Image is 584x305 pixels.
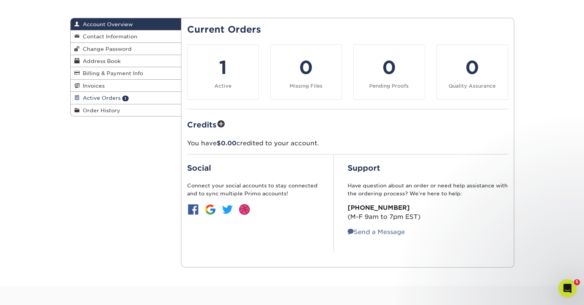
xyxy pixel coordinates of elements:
[71,80,181,92] a: Invoices
[574,279,580,285] span: 5
[187,24,508,35] h2: Current Orders
[71,104,181,116] a: Order History
[221,203,233,215] img: btn-twitter.jpg
[187,164,320,173] h2: Social
[80,83,105,89] span: Invoices
[214,83,231,89] small: Active
[558,279,576,297] iframe: Intercom live chat
[353,44,425,100] a: 0 Pending Proofs
[80,21,133,27] span: Account Overview
[348,204,410,211] strong: [PHONE_NUMBER]
[369,83,409,89] small: Pending Proofs
[187,203,199,215] img: btn-facebook.jpg
[80,46,132,52] span: Change Password
[71,30,181,42] a: Contact Information
[187,139,508,148] p: You have credited to your account.
[204,203,216,215] img: btn-google.jpg
[80,58,121,64] span: Address Book
[71,92,181,104] a: Active Orders 1
[122,96,129,101] span: 1
[187,118,508,130] h2: Credits
[275,54,337,81] div: 0
[71,67,181,79] a: Billing & Payment Info
[80,95,121,101] span: Active Orders
[187,182,320,197] p: Connect your social accounts to stay connected and to sync multiple Primo accounts!
[348,182,508,197] p: Have question about an order or need help assistance with the ordering process? We’re here to help:
[192,54,254,81] div: 1
[441,54,503,81] div: 0
[217,140,236,147] span: $0.00
[238,203,250,215] img: btn-dribbble.jpg
[80,107,120,113] span: Order History
[348,228,405,236] a: Send a Message
[449,83,496,89] small: Quality Assurance
[80,33,137,39] span: Contact Information
[187,44,259,100] a: 1 Active
[71,18,181,30] a: Account Overview
[71,55,181,67] a: Address Book
[348,164,508,173] h2: Support
[436,44,508,100] a: 0 Quality Assurance
[80,70,143,76] span: Billing & Payment Info
[348,203,508,222] p: (M-F 9am to 7pm EST)
[358,54,420,81] div: 0
[270,44,342,100] a: 0 Missing Files
[71,43,181,55] a: Change Password
[290,83,323,89] small: Missing Files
